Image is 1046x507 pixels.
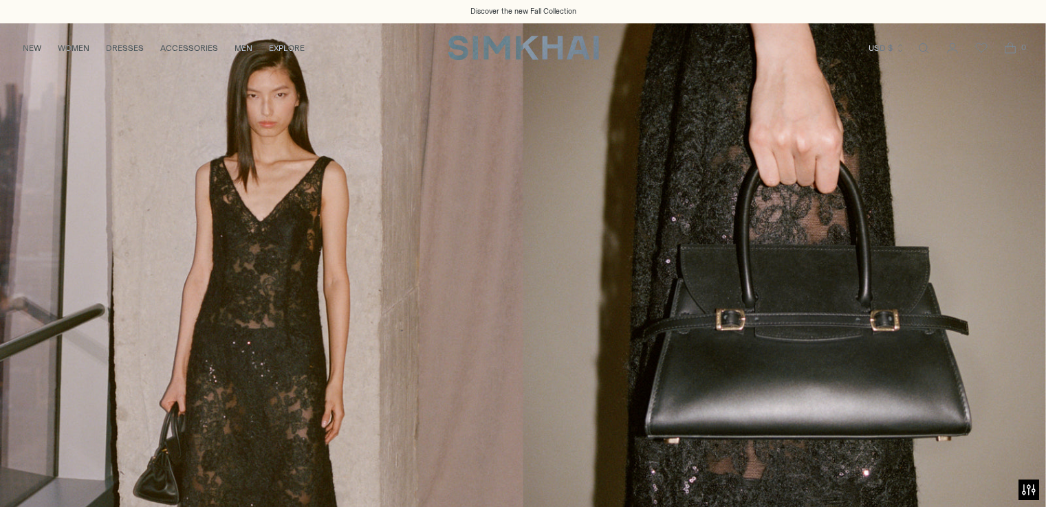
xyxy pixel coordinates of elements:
[968,34,995,62] a: Wishlist
[23,33,41,63] a: NEW
[470,6,576,17] a: Discover the new Fall Collection
[910,34,937,62] a: Open search modal
[869,33,905,63] button: USD $
[939,34,966,62] a: Go to the account page
[235,33,252,63] a: MEN
[996,34,1024,62] a: Open cart modal
[1017,41,1029,54] span: 0
[160,33,218,63] a: ACCESSORIES
[269,33,305,63] a: EXPLORE
[58,33,89,63] a: WOMEN
[106,33,144,63] a: DRESSES
[448,34,599,61] a: SIMKHAI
